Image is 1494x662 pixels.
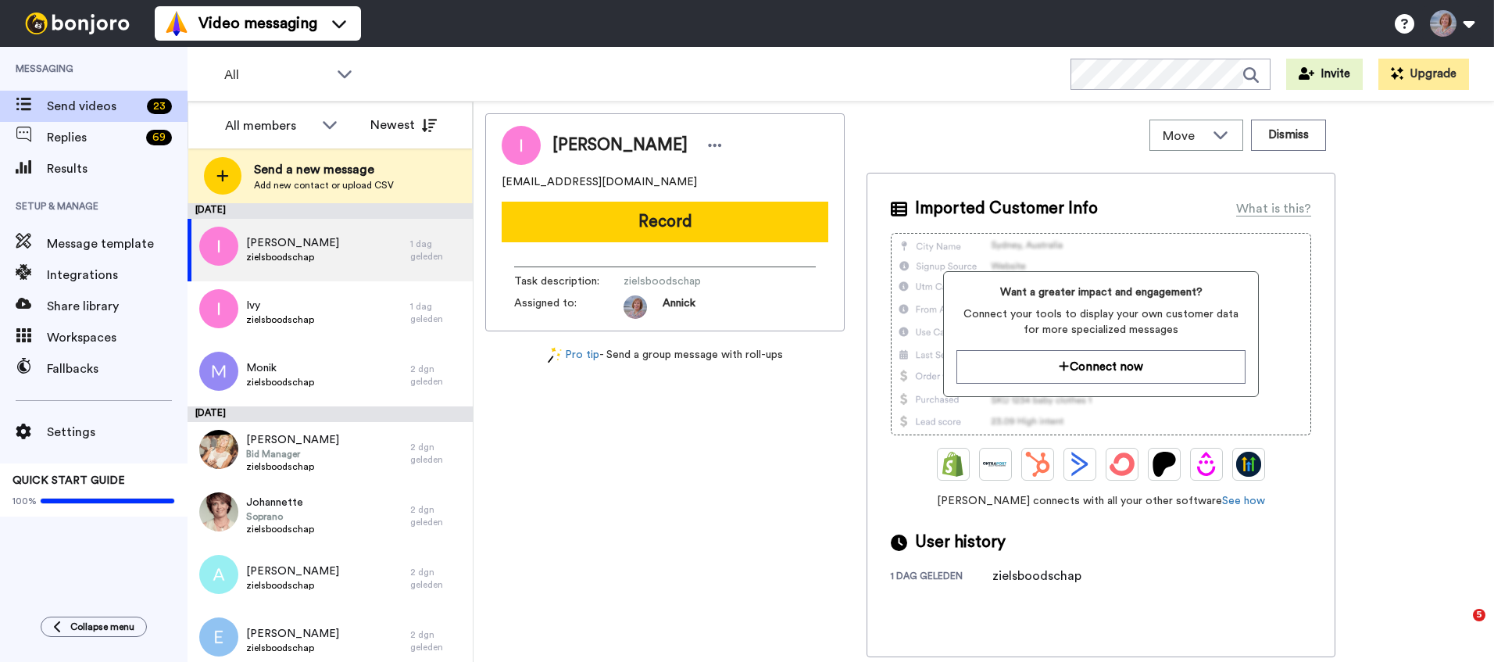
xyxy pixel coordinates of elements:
[47,423,188,442] span: Settings
[1236,452,1261,477] img: GoHighLevel
[246,235,339,251] span: [PERSON_NAME]
[225,116,314,135] div: All members
[1441,609,1478,646] iframe: Intercom live chat
[1163,127,1205,145] span: Move
[47,97,141,116] span: Send videos
[199,227,238,266] img: i.png
[47,159,188,178] span: Results
[1236,199,1311,218] div: What is this?
[663,295,695,319] span: Annick
[147,98,172,114] div: 23
[246,460,339,473] span: zielsboodschap
[199,289,238,328] img: i.png
[1378,59,1469,90] button: Upgrade
[47,128,140,147] span: Replies
[246,298,314,313] span: Ivy
[410,441,465,466] div: 2 dgn geleden
[1194,452,1219,477] img: Drip
[1152,452,1177,477] img: Patreon
[891,570,992,585] div: 1 dag geleden
[246,564,339,579] span: [PERSON_NAME]
[410,503,465,528] div: 2 dgn geleden
[198,13,317,34] span: Video messaging
[246,495,314,510] span: Johannette
[70,621,134,633] span: Collapse menu
[47,234,188,253] span: Message template
[164,11,189,36] img: vm-color.svg
[956,350,1245,384] button: Connect now
[514,295,624,319] span: Assigned to:
[941,452,966,477] img: Shopify
[246,510,314,523] span: Soprano
[410,363,465,388] div: 2 dgn geleden
[1110,452,1135,477] img: ConvertKit
[19,13,136,34] img: bj-logo-header-white.svg
[41,617,147,637] button: Collapse menu
[956,284,1245,300] span: Want a greater impact and engagement?
[254,179,394,191] span: Add new contact or upload CSV
[502,202,828,242] button: Record
[992,567,1081,585] div: zielsboodschap
[624,295,647,319] img: 9b356e7b-0a26-4189-a0b5-8c19d8a7f59f-1729172948.jpg
[410,628,465,653] div: 2 dgn geleden
[246,251,339,263] span: zielsboodschap
[1067,452,1092,477] img: ActiveCampaign
[246,313,314,326] span: zielsboodschap
[624,274,772,289] span: zielsboodschap
[1222,496,1265,506] a: See how
[246,579,339,592] span: zielsboodschap
[13,495,37,507] span: 100%
[548,347,599,363] a: Pro tip
[246,376,314,388] span: zielsboodschap
[1251,120,1326,151] button: Dismiss
[188,406,473,422] div: [DATE]
[47,297,188,316] span: Share library
[552,134,688,157] span: [PERSON_NAME]
[47,328,188,347] span: Workspaces
[199,617,238,657] img: e.png
[199,492,238,531] img: 5e7402b5-9447-47d8-8f9b-5866bad54502.jpg
[13,475,125,486] span: QUICK START GUIDE
[1473,609,1485,621] span: 5
[199,555,238,594] img: a.png
[485,347,845,363] div: - Send a group message with roll-ups
[188,203,473,219] div: [DATE]
[146,130,172,145] div: 69
[983,452,1008,477] img: Ontraport
[410,238,465,263] div: 1 dag geleden
[246,448,339,460] span: Bid Manager
[199,352,238,391] img: m.png
[246,626,339,642] span: [PERSON_NAME]
[359,109,449,141] button: Newest
[246,360,314,376] span: Monik
[502,174,697,190] span: [EMAIL_ADDRESS][DOMAIN_NAME]
[410,566,465,591] div: 2 dgn geleden
[254,160,394,179] span: Send a new message
[246,432,339,448] span: [PERSON_NAME]
[514,274,624,289] span: Task description :
[47,360,188,378] span: Fallbacks
[410,300,465,325] div: 1 dag geleden
[891,493,1311,509] span: [PERSON_NAME] connects with all your other software
[1286,59,1363,90] button: Invite
[246,642,339,654] span: zielsboodschap
[502,126,541,165] img: Image of Inge
[246,523,314,535] span: zielsboodschap
[915,531,1006,554] span: User history
[1025,452,1050,477] img: Hubspot
[224,66,329,84] span: All
[47,266,188,284] span: Integrations
[915,197,1098,220] span: Imported Customer Info
[199,430,238,469] img: 62239dce-51c9-4366-90f7-46959ff00bbb.jpg
[956,306,1245,338] span: Connect your tools to display your own customer data for more specialized messages
[548,347,562,363] img: magic-wand.svg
